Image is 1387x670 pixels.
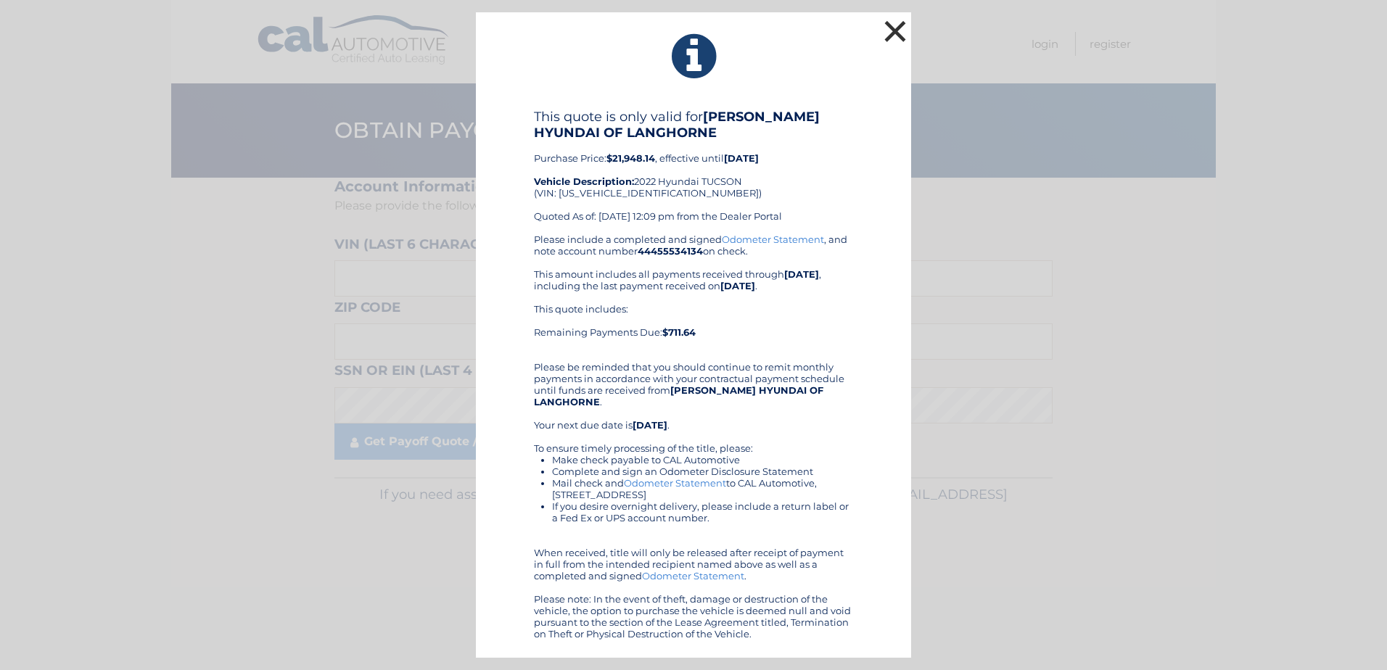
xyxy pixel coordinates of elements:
li: Complete and sign an Odometer Disclosure Statement [552,466,853,477]
b: [PERSON_NAME] HYUNDAI OF LANGHORNE [534,109,820,141]
h4: This quote is only valid for [534,109,853,141]
b: [DATE] [784,268,819,280]
b: [DATE] [633,419,667,431]
b: [DATE] [724,152,759,164]
strong: Vehicle Description: [534,175,634,187]
div: This quote includes: Remaining Payments Due: [534,303,853,350]
div: Purchase Price: , effective until 2022 Hyundai TUCSON (VIN: [US_VEHICLE_IDENTIFICATION_NUMBER]) Q... [534,109,853,233]
b: [DATE] [720,280,755,291]
a: Odometer Statement [624,477,726,489]
b: $21,948.14 [606,152,655,164]
a: Odometer Statement [722,233,824,245]
li: If you desire overnight delivery, please include a return label or a Fed Ex or UPS account number. [552,500,853,524]
b: [PERSON_NAME] HYUNDAI OF LANGHORNE [534,384,823,408]
b: $711.64 [662,326,696,338]
button: × [881,17,910,46]
a: Odometer Statement [642,570,744,582]
li: Make check payable to CAL Automotive [552,454,853,466]
li: Mail check and to CAL Automotive, [STREET_ADDRESS] [552,477,853,500]
div: Please include a completed and signed , and note account number on check. This amount includes al... [534,233,853,640]
b: 44455534134 [638,245,703,257]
